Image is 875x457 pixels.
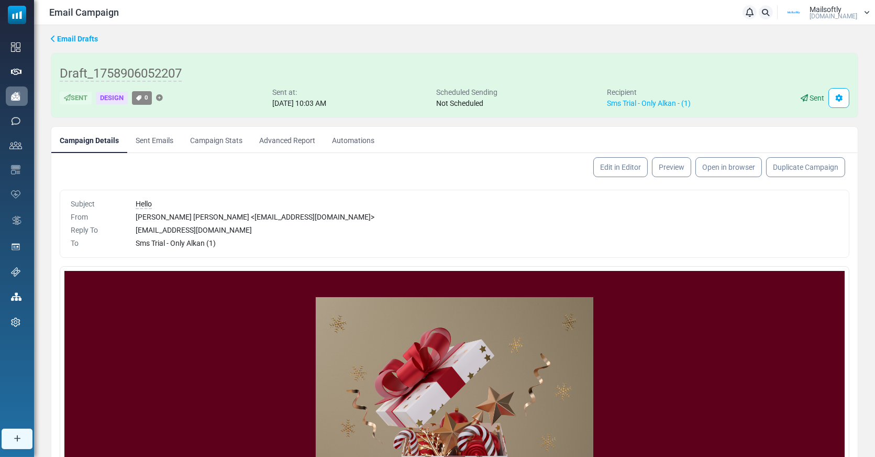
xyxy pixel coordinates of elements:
[607,99,691,107] a: Sms Trial - Only Alkan - (1)
[136,200,152,209] span: Hello
[781,5,870,20] a: User Logo Mailsoftly [DOMAIN_NAME]
[11,92,20,101] img: campaigns-icon-active.png
[9,142,22,149] img: contacts-icon.svg
[272,87,326,98] div: Sent at:
[182,127,251,153] a: Campaign Stats
[272,98,326,109] div: [DATE] 10:03 AM
[11,214,23,226] img: workflow.svg
[11,42,20,52] img: dashboard-icon.svg
[96,92,128,105] div: Design
[11,242,20,252] img: landing_pages.svg
[11,116,20,126] img: sms-icon.png
[11,267,20,277] img: support-icon.svg
[71,212,123,223] div: From
[781,5,807,20] img: User Logo
[60,92,92,105] div: Sent
[607,87,691,98] div: Recipient
[810,13,857,19] span: [DOMAIN_NAME]
[436,87,497,98] div: Scheduled Sending
[51,127,127,153] a: Campaign Details
[60,66,182,82] span: Draft_1758906052207
[835,94,843,102] span: Campaign Settings
[11,165,20,175] img: email-templates-icon.svg
[57,35,98,43] span: translation missing: en.ms_sidebar.email_drafts
[51,34,98,45] a: Email Drafts
[156,95,163,102] a: Add Tag
[145,94,148,101] span: 0
[71,225,123,236] div: Reply To
[11,318,20,327] img: settings-icon.svg
[251,127,324,153] a: Advanced Report
[324,127,383,153] a: Automations
[127,127,182,153] a: Sent Emails
[136,212,838,223] div: [PERSON_NAME] [PERSON_NAME] < [EMAIL_ADDRESS][DOMAIN_NAME] >
[136,225,838,236] div: [EMAIL_ADDRESS][DOMAIN_NAME]
[593,157,648,177] a: Edit in Editor
[810,6,841,13] span: Mailsoftly
[8,6,26,24] img: mailsoftly_icon_blue_white.svg
[436,99,483,107] span: Not Scheduled
[11,190,20,199] img: domain-health-icon.svg
[136,239,216,247] span: Sms Trial - Only Alkan (1)
[766,157,845,177] a: Duplicate Campaign
[49,5,119,19] span: Email Campaign
[71,238,123,249] div: To
[652,157,691,177] a: Preview
[132,91,152,104] a: 0
[695,157,762,177] a: Open in browser
[810,94,824,102] span: Sent
[71,199,123,210] div: Subject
